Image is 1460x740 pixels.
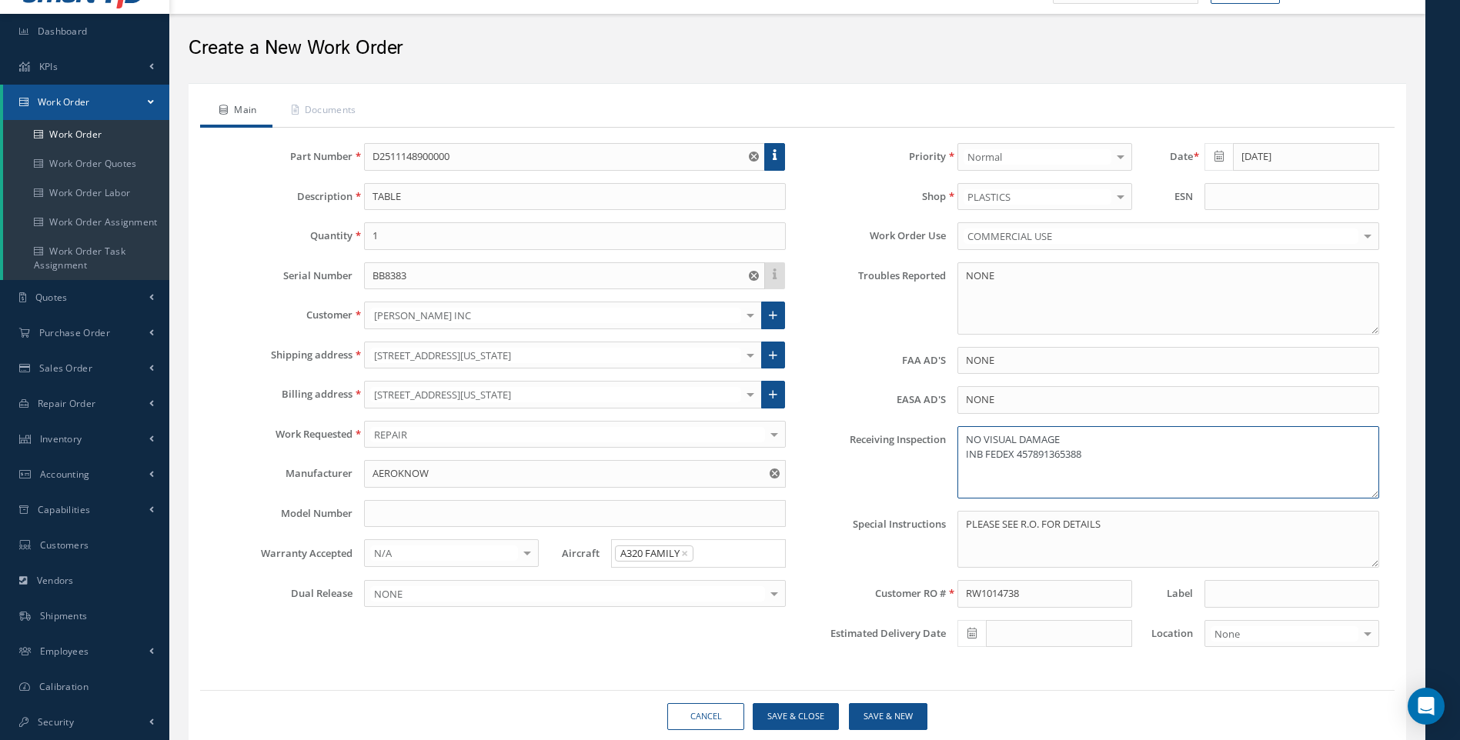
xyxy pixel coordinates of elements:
div: Open Intercom Messenger [1408,688,1445,725]
label: FAA AD'S [797,355,946,366]
label: Shipping address [204,349,352,361]
span: REPAIR [370,427,765,442]
label: Priority [797,151,946,162]
label: Model Number [204,508,352,519]
a: Work Order [3,120,169,149]
span: Purchase Order [39,326,110,339]
label: Billing address [204,388,352,400]
svg: Reset [749,271,759,281]
span: × [681,545,688,562]
span: A320 FAMILY [615,545,693,562]
span: Dashboard [38,25,88,38]
label: Customer [204,309,352,321]
label: Date [1144,151,1193,162]
a: Work Order Task Assignment [3,237,169,280]
a: Documents [272,95,372,128]
span: Normal [964,149,1111,165]
button: Reset [767,460,786,488]
a: Work Order Quotes [3,149,169,178]
span: Calibration [39,680,89,693]
span: Repair Order [38,397,96,410]
label: Label [1144,588,1193,599]
label: Aircraft [550,548,600,559]
span: COMMERCIAL USE [964,228,1358,244]
span: Employees [40,645,89,658]
label: Work Requested [204,428,352,440]
span: N/A [370,545,518,561]
span: Security [38,715,74,728]
span: Accounting [40,468,90,481]
label: Shop [797,191,946,202]
label: Warranty Accepted [204,548,352,559]
span: [PERSON_NAME] INC [370,308,741,323]
a: Work Order Assignment [3,208,169,237]
span: Customers [40,538,89,552]
h2: Create a New Work Order [189,37,1406,60]
span: Inventory [40,432,82,445]
button: Reset [746,143,765,171]
span: KPIs [39,60,58,73]
span: Vendors [37,574,74,587]
span: [STREET_ADDRESS][US_STATE] [370,348,741,363]
label: Customer RO # [797,588,946,599]
label: ESN [1144,191,1193,202]
input: Search for option [695,545,777,562]
a: Cancel [667,703,744,730]
span: None [1211,626,1358,642]
label: Dual Release [204,588,352,599]
span: Shipments [40,609,88,622]
span: Quotes [35,291,68,304]
label: Quantity [204,230,352,242]
label: Troubles Reported [797,262,946,335]
label: Manufacturer [204,468,352,479]
span: NONE [370,586,765,602]
label: Work Order Use [797,230,946,242]
label: Serial Number [204,270,352,282]
button: Save & Close [753,703,839,730]
span: PLASTICS [964,189,1111,205]
span: Sales Order [39,362,92,375]
label: Description [204,191,352,202]
button: Remove option [681,547,688,559]
label: Part Number [204,151,352,162]
span: [STREET_ADDRESS][US_STATE] [370,387,741,402]
svg: Reset [770,468,780,478]
button: Save & New [849,703,927,730]
label: Receiving Inspection [797,426,946,498]
a: Main [200,95,272,128]
button: Reset [746,262,765,290]
label: Special Instructions [797,511,946,568]
label: Location [1144,628,1193,639]
a: Work Order Labor [3,178,169,208]
svg: Reset [749,152,759,162]
span: Capabilities [38,503,91,516]
label: EASA AD'S [797,394,946,405]
span: Work Order [38,95,90,108]
label: Estimated Delivery Date [797,628,946,639]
